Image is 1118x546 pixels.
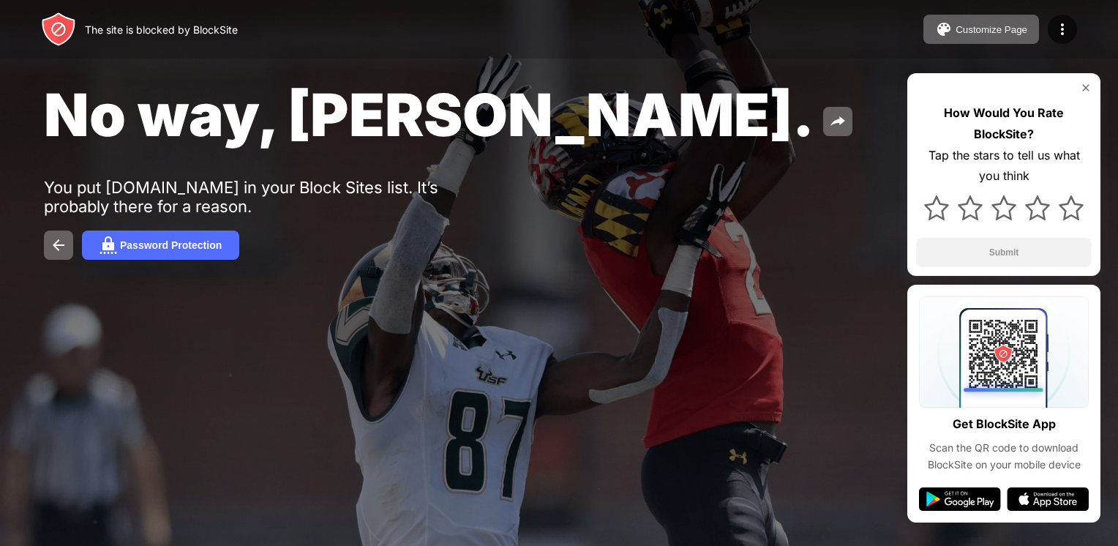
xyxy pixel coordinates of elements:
button: Customize Page [923,15,1039,44]
div: Tap the stars to tell us what you think [916,145,1092,187]
button: Password Protection [82,231,239,260]
img: password.svg [100,236,117,254]
img: star.svg [991,195,1016,220]
img: app-store.svg [1007,487,1089,511]
img: star.svg [924,195,949,220]
img: google-play.svg [919,487,1001,511]
img: qrcode.svg [919,296,1089,408]
img: star.svg [1025,195,1050,220]
img: menu-icon.svg [1054,20,1071,38]
img: star.svg [958,195,983,220]
div: How Would You Rate BlockSite? [916,102,1092,145]
div: You put [DOMAIN_NAME] in your Block Sites list. It’s probably there for a reason. [44,178,496,216]
img: pallet.svg [935,20,953,38]
img: header-logo.svg [41,12,76,47]
button: Submit [916,238,1092,267]
span: No way, [PERSON_NAME]. [44,79,814,150]
img: star.svg [1059,195,1084,220]
img: rate-us-close.svg [1080,82,1092,94]
div: The site is blocked by BlockSite [85,23,238,36]
div: Password Protection [120,239,222,251]
img: share.svg [829,113,847,130]
div: Scan the QR code to download BlockSite on your mobile device [919,440,1089,473]
div: Get BlockSite App [953,414,1056,435]
img: back.svg [50,236,67,254]
div: Customize Page [956,24,1027,35]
